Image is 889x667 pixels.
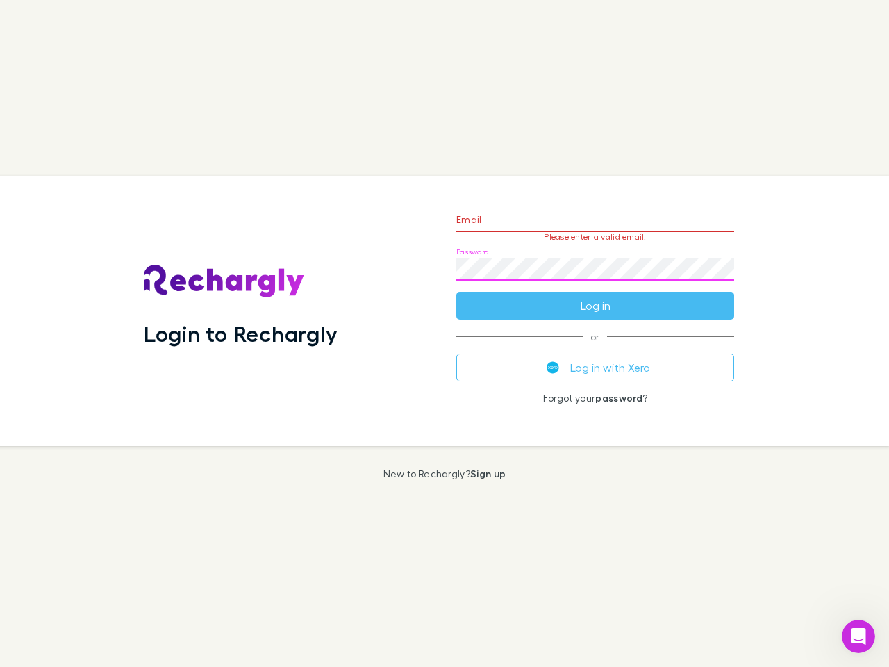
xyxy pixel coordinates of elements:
[456,232,734,242] p: Please enter a valid email.
[383,468,506,479] p: New to Rechargly?
[456,393,734,404] p: Forgot your ?
[456,336,734,337] span: or
[456,354,734,381] button: Log in with Xero
[842,620,875,653] iframe: Intercom live chat
[547,361,559,374] img: Xero's logo
[144,320,338,347] h1: Login to Rechargly
[456,292,734,320] button: Log in
[470,468,506,479] a: Sign up
[144,265,305,298] img: Rechargly's Logo
[595,392,642,404] a: password
[456,247,489,257] label: Password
